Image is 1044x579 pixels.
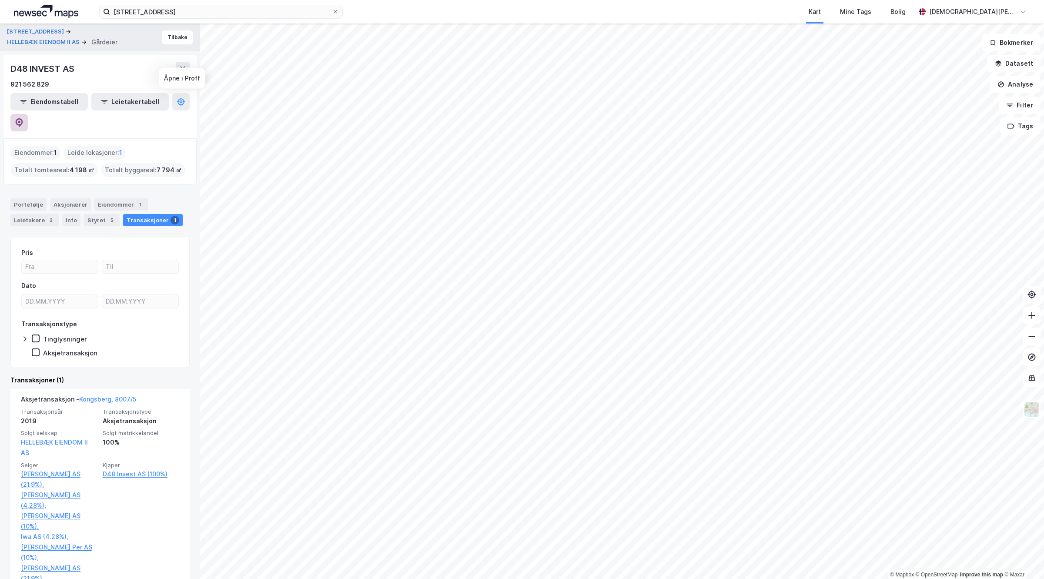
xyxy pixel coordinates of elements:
[21,469,97,490] a: [PERSON_NAME] AS (21.9%),
[890,7,906,17] div: Bolig
[43,349,97,357] div: Aksjetransaksjon
[70,165,94,175] span: 4 198 ㎡
[11,163,98,177] div: Totalt tomteareal :
[10,375,190,385] div: Transaksjoner (1)
[10,214,59,226] div: Leietakere
[14,5,78,18] img: logo.a4113a55bc3d86da70a041830d287a7e.svg
[960,572,1003,578] a: Improve this map
[101,163,185,177] div: Totalt byggareal :
[10,62,76,76] div: D48 INVEST AS
[10,198,47,211] div: Portefølje
[103,469,179,479] a: D48 Invest AS (100%)
[22,295,98,308] input: DD.MM.YYYY
[21,408,97,415] span: Transaksjonsår
[103,408,179,415] span: Transaksjonstype
[102,295,178,308] input: DD.MM.YYYY
[21,462,97,469] span: Selger
[21,511,97,532] a: [PERSON_NAME] AS (10%),
[79,395,136,403] a: Kongsberg, 8007/5
[62,214,80,226] div: Info
[21,438,88,456] a: HELLEBÆK EIENDOM II AS
[54,147,57,158] span: 1
[7,27,66,36] button: [STREET_ADDRESS]
[809,7,821,17] div: Kart
[21,490,97,511] a: [PERSON_NAME] AS (4.28%),
[929,7,1016,17] div: [DEMOGRAPHIC_DATA][PERSON_NAME]
[94,198,148,211] div: Eiendommer
[136,200,144,209] div: 1
[103,429,179,437] span: Solgt matrikkelandel
[10,79,49,90] div: 921 562 829
[21,416,97,426] div: 2019
[21,532,97,542] a: Iwa AS (4.28%),
[21,281,36,291] div: Dato
[47,216,55,224] div: 2
[119,147,122,158] span: 1
[890,572,914,578] a: Mapbox
[103,462,179,469] span: Kjøper
[10,93,88,110] button: Eiendomstabell
[21,319,77,329] div: Transaksjonstype
[103,416,179,426] div: Aksjetransaksjon
[1024,401,1040,418] img: Z
[162,30,193,44] button: Tilbake
[916,572,958,578] a: OpenStreetMap
[103,437,179,448] div: 100%
[43,335,87,343] div: Tinglysninger
[999,97,1041,114] button: Filter
[102,260,178,273] input: Til
[987,55,1041,72] button: Datasett
[21,429,97,437] span: Solgt selskap
[91,37,117,47] div: Gårdeier
[21,394,136,408] div: Aksjetransaksjon -
[21,248,33,258] div: Pris
[21,542,97,563] a: [PERSON_NAME] Per AS (10%),
[91,93,169,110] button: Leietakertabell
[11,146,60,160] div: Eiendommer :
[1000,117,1041,135] button: Tags
[990,76,1041,93] button: Analyse
[982,34,1041,51] button: Bokmerker
[64,146,126,160] div: Leide lokasjoner :
[7,38,81,47] button: HELLEBÆK EIENDOM II AS
[110,5,332,18] input: Søk på adresse, matrikkel, gårdeiere, leietakere eller personer
[50,198,91,211] div: Aksjonærer
[157,165,182,175] span: 7 794 ㎡
[107,216,116,224] div: 5
[22,260,98,273] input: Fra
[840,7,871,17] div: Mine Tags
[123,214,183,226] div: Transaksjoner
[84,214,120,226] div: Styret
[1000,537,1044,579] iframe: Chat Widget
[171,216,179,224] div: 1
